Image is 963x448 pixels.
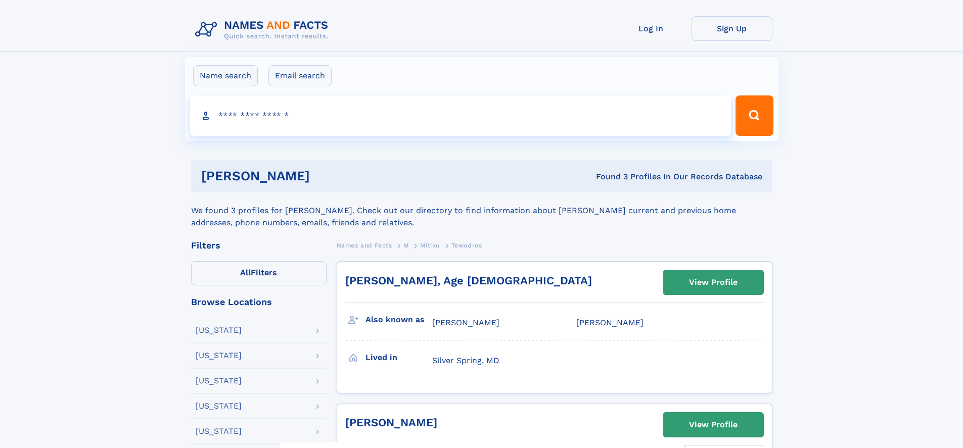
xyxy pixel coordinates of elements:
div: View Profile [689,413,738,436]
span: All [240,268,251,277]
a: View Profile [663,270,763,294]
div: [US_STATE] [196,427,242,435]
div: We found 3 profiles for [PERSON_NAME]. Check out our directory to find information about [PERSON_... [191,192,772,229]
a: Sign Up [692,16,772,41]
a: Names and Facts [337,239,392,252]
span: Silver Spring, MD [432,356,499,365]
div: View Profile [689,271,738,294]
div: [US_STATE] [196,326,242,334]
div: Filters [191,241,327,250]
a: Log In [611,16,692,41]
span: Tewodros [451,242,482,249]
img: Logo Names and Facts [191,16,337,43]
span: [PERSON_NAME] [432,318,499,327]
label: Filters [191,261,327,285]
div: Browse Locations [191,297,327,307]
a: Mitiku [420,239,440,252]
a: M [403,239,409,252]
h1: [PERSON_NAME] [201,170,453,182]
div: [US_STATE] [196,377,242,385]
h3: Lived in [365,349,432,366]
label: Name search [193,65,258,86]
div: [US_STATE] [196,402,242,410]
div: [US_STATE] [196,352,242,360]
span: [PERSON_NAME] [576,318,644,327]
h3: Also known as [365,311,432,328]
span: Mitiku [420,242,440,249]
input: search input [190,95,731,136]
a: [PERSON_NAME], Age [DEMOGRAPHIC_DATA] [345,274,592,287]
a: [PERSON_NAME] [345,416,437,429]
button: Search Button [736,95,773,136]
div: Found 3 Profiles In Our Records Database [453,171,762,182]
label: Email search [268,65,332,86]
span: M [403,242,409,249]
a: View Profile [663,413,763,437]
